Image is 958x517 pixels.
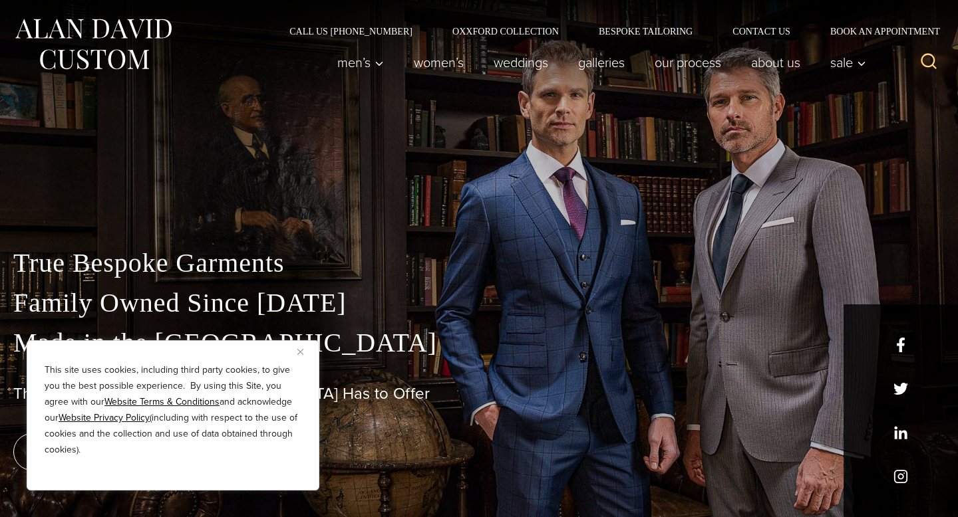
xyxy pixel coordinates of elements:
[269,27,432,36] a: Call Us [PHONE_NUMBER]
[640,49,736,76] a: Our Process
[297,349,303,355] img: Close
[830,56,866,69] span: Sale
[432,27,579,36] a: Oxxford Collection
[713,27,810,36] a: Contact Us
[736,49,816,76] a: About Us
[479,49,563,76] a: weddings
[13,243,945,363] p: True Bespoke Garments Family Owned Since [DATE] Made in the [GEOGRAPHIC_DATA]
[104,395,220,409] a: Website Terms & Conditions
[59,411,150,425] a: Website Privacy Policy
[579,27,713,36] a: Bespoke Tailoring
[337,56,384,69] span: Men’s
[13,384,945,403] h1: The Best Custom Suits [GEOGRAPHIC_DATA] Has to Offer
[13,433,200,470] a: book an appointment
[269,27,945,36] nav: Secondary Navigation
[399,49,479,76] a: Women’s
[323,49,874,76] nav: Primary Navigation
[13,15,173,74] img: Alan David Custom
[913,47,945,78] button: View Search Form
[563,49,640,76] a: Galleries
[810,27,945,36] a: Book an Appointment
[45,362,301,458] p: This site uses cookies, including third party cookies, to give you the best possible experience. ...
[297,344,313,360] button: Close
